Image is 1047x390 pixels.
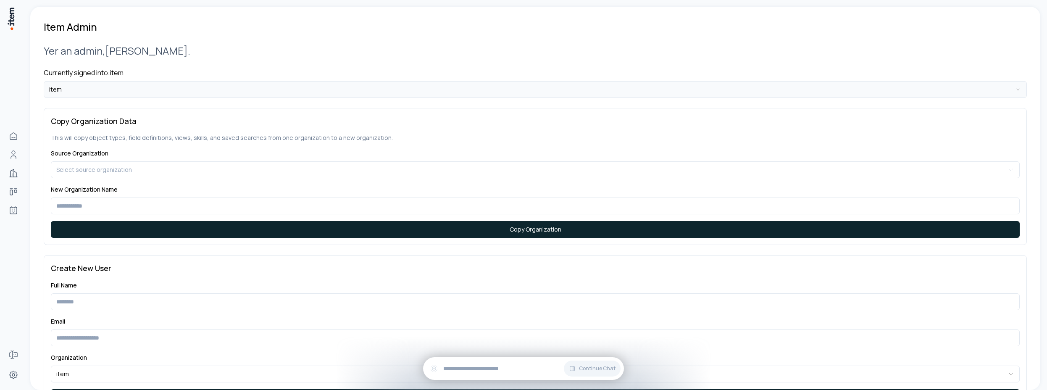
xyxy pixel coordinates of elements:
a: Home [5,128,22,145]
button: Continue Chat [564,361,621,377]
a: Contacts [5,146,22,163]
h4: Currently signed into: item [44,68,1027,78]
a: Companies [5,165,22,182]
a: deals [5,183,22,200]
button: Copy Organization [51,221,1020,238]
label: Full Name [51,281,77,289]
a: Agents [5,202,22,219]
label: Source Organization [51,149,108,157]
a: Forms [5,346,22,363]
p: This will copy object types, field definitions, views, skills, and saved searches from one organi... [51,134,1020,142]
label: New Organization Name [51,185,118,193]
label: Email [51,317,65,325]
div: Continue Chat [423,357,624,380]
h1: Item Admin [44,20,97,34]
h3: Copy Organization Data [51,115,1020,127]
a: Settings [5,366,22,383]
h3: Create New User [51,262,1020,274]
label: Organization [51,353,87,361]
h2: Yer an admin, [PERSON_NAME] . [44,44,1027,58]
span: Continue Chat [579,365,616,372]
img: Item Brain Logo [7,7,15,31]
